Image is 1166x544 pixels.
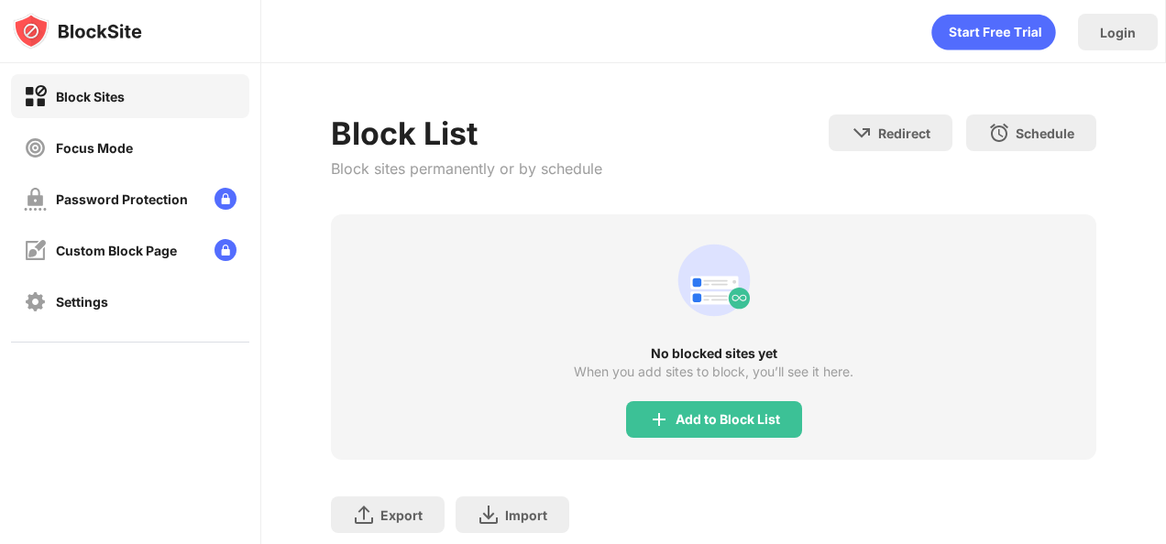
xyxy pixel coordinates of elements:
div: Block Sites [56,89,125,104]
div: animation [670,236,758,324]
div: Custom Block Page [56,243,177,258]
img: customize-block-page-off.svg [24,239,47,262]
img: lock-menu.svg [214,188,236,210]
div: animation [931,14,1056,50]
img: settings-off.svg [24,290,47,313]
div: Block sites permanently or by schedule [331,159,602,178]
img: lock-menu.svg [214,239,236,261]
img: logo-blocksite.svg [13,13,142,49]
div: Import [505,507,547,523]
img: password-protection-off.svg [24,188,47,211]
div: Password Protection [56,191,188,207]
div: Focus Mode [56,140,133,156]
img: block-on.svg [24,85,47,108]
div: Settings [56,294,108,310]
img: focus-off.svg [24,136,47,159]
div: Add to Block List [676,412,780,427]
div: Block List [331,114,602,152]
div: When you add sites to block, you’ll see it here. [574,364,853,379]
div: No blocked sites yet [331,346,1095,361]
div: Export [380,507,423,523]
